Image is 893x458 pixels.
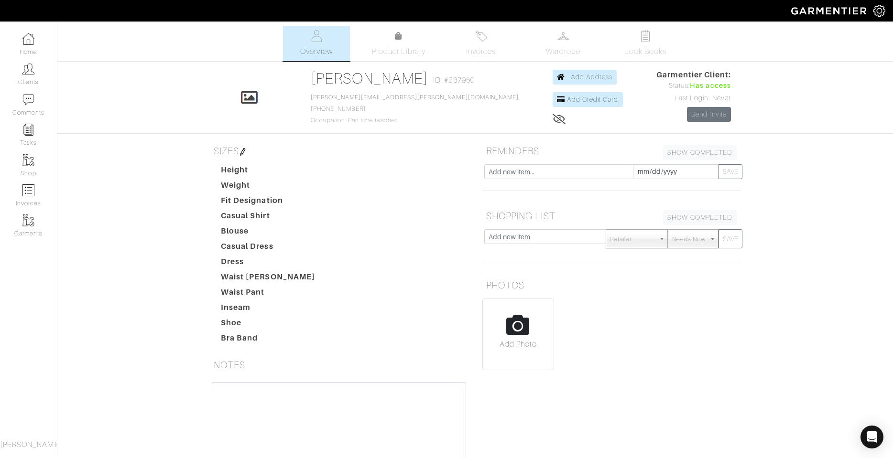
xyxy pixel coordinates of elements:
input: Add new item... [484,164,633,179]
a: Look Books [612,26,679,61]
img: pen-cf24a1663064a2ec1b9c1bd2387e9de7a2fa800b781884d57f21acf72779bad2.png [239,148,247,156]
dt: Casual Shirt [214,210,323,225]
h5: REMINDERS [482,141,741,160]
dt: Bra Band [214,332,323,348]
img: orders-icon-0abe47150d42831381b5fb84f609e132dff9fe21cb692f30cb5eec754e2cba89.png [22,184,34,196]
div: Last Login: Never [656,93,731,104]
span: ID: #237950 [433,75,475,86]
a: Invoices [447,26,514,61]
img: todo-9ac3debb85659649dc8f770b8b6100bb5dab4b48dedcbae339e5042a72dfd3cc.svg [640,30,652,42]
a: Send Invite [687,107,731,122]
img: basicinfo-40fd8af6dae0f16599ec9e87c0ef1c0a1fdea2edbe929e3d69a839185d80c458.svg [311,30,323,42]
a: Wardrobe [530,26,597,61]
span: Wardrobe [546,46,580,57]
dt: Blouse [214,225,323,241]
img: orders-27d20c2124de7fd6de4e0e44c1d41de31381a507db9b33961299e4e07d508b8c.svg [475,30,487,42]
img: dashboard-icon-dbcd8f5a0b271acd01030246c82b418ddd0df26cd7fceb0bd07c9910d44c42f6.png [22,33,34,45]
input: Add new item [484,229,606,244]
a: Add Address [553,70,617,85]
a: Product Library [365,31,432,57]
img: garments-icon-b7da505a4dc4fd61783c78ac3ca0ef83fa9d6f193b1c9dc38574b1d14d53ca28.png [22,154,34,166]
dt: Casual Dress [214,241,323,256]
span: Add Credit Card [567,96,619,103]
dt: Weight [214,180,323,195]
h5: SHOPPING LIST [482,206,741,225]
span: Garmentier Client: [656,69,731,81]
a: SHOW COMPLETED [663,210,737,225]
h5: SIZES [210,141,468,160]
span: Needs Now [672,230,706,249]
img: garmentier-logo-header-white-b43fb05a5012e4ada735d5af1a66efaba907eab6374d6393d1fbf88cb4ef424d.png [786,2,873,19]
dt: Fit Designation [214,195,323,210]
dt: Shoe [214,317,323,332]
span: Overview [300,46,332,57]
span: [PHONE_NUMBER] Occupation: Part time teacher [311,94,519,124]
button: SAVE [719,229,742,248]
img: reminder-icon-8004d30b9f0a5d33ae49ab947aed9ed385cf756f9e5892f1edd6e32f2345188e.png [22,124,34,136]
span: Has access [690,81,731,91]
img: garments-icon-b7da505a4dc4fd61783c78ac3ca0ef83fa9d6f193b1c9dc38574b1d14d53ca28.png [22,214,34,226]
span: Product Library [372,46,426,57]
a: Overview [283,26,350,61]
a: [PERSON_NAME] [311,70,429,87]
a: Add Credit Card [553,92,623,107]
a: SHOW COMPLETED [663,145,737,160]
img: clients-icon-6bae9207a08558b7cb47a8932f037763ab4055f8c8b6bfacd5dc20c3e0201464.png [22,63,34,75]
div: Open Intercom Messenger [860,426,883,448]
span: Invoices [466,46,495,57]
img: gear-icon-white-bd11855cb880d31180b6d7d6211b90ccbf57a29d726f0c71d8c61bd08dd39cc2.png [873,5,885,17]
span: Add Address [571,73,613,81]
span: Retailer [610,230,655,249]
dt: Waist [PERSON_NAME] [214,271,323,287]
span: Look Books [624,46,667,57]
dt: Height [214,164,323,180]
h5: PHOTOS [482,276,741,295]
dt: Inseam [214,302,323,317]
div: Status: [656,81,731,91]
dt: Waist Pant [214,287,323,302]
img: wardrobe-487a4870c1b7c33e795ec22d11cfc2ed9d08956e64fb3008fe2437562e282088.svg [557,30,569,42]
a: [PERSON_NAME][EMAIL_ADDRESS][PERSON_NAME][DOMAIN_NAME] [311,94,519,101]
dt: Dress [214,256,323,271]
button: SAVE [719,164,742,179]
h5: NOTES [210,355,468,374]
img: comment-icon-a0a6a9ef722e966f86d9cbdc48e553b5cf19dbc54f86b18d962a5391bc8f6eb6.png [22,94,34,106]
